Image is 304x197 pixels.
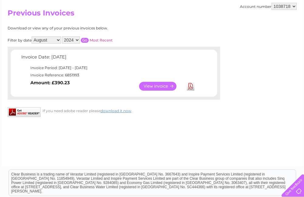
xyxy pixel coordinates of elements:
a: Contact [264,26,278,30]
div: Filter by date [8,36,167,44]
div: Clear Business is a trading name of Verastar Limited (registered in [GEOGRAPHIC_DATA] No. 3667643... [9,3,296,29]
a: 0333 014 3131 [190,3,231,11]
a: Download [187,82,194,91]
img: logo.png [11,16,42,34]
a: Telecoms [229,26,248,30]
div: Download or view any of your previous invoices below. [8,26,167,30]
td: Invoice Date: [DATE] [20,53,197,64]
td: Invoice Reference: 6851993 [20,72,197,79]
a: Water [197,26,209,30]
div: Account number [240,3,297,10]
a: View [139,82,184,91]
h2: Previous Invoices [8,9,297,20]
a: Log out [284,26,298,30]
a: Most Recent [90,38,113,42]
div: If you need adobe reader please . [8,107,220,113]
a: Energy [212,26,226,30]
a: download it now [101,109,132,113]
a: Blog [251,26,260,30]
b: Amount: £390.23 [30,80,70,85]
td: Invoice Period: [DATE] - [DATE] [20,64,197,72]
